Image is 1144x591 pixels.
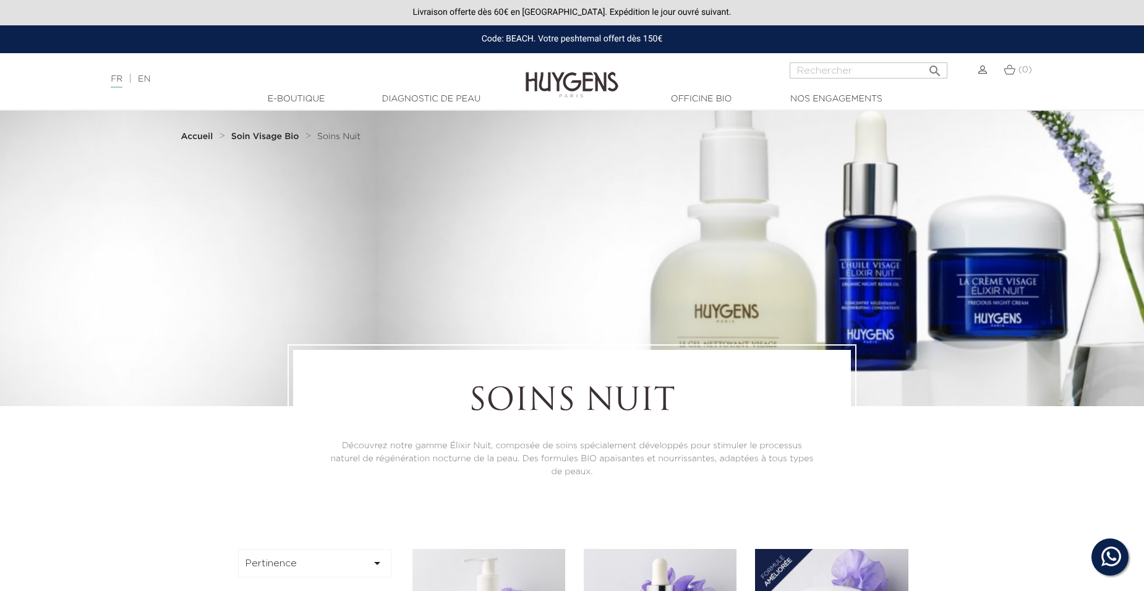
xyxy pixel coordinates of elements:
[526,52,618,100] img: Huygens
[639,93,763,106] a: Officine Bio
[327,440,817,478] p: Découvrez notre gamme Élixir Nuit, composée de soins spécialement développés pour stimuler le pro...
[924,59,946,75] button: 
[231,132,302,142] a: Soin Visage Bio
[928,60,942,75] i: 
[1018,66,1032,74] span: (0)
[774,93,898,106] a: Nos engagements
[105,72,467,87] div: |
[181,132,213,141] strong: Accueil
[317,132,361,142] a: Soins Nuit
[111,75,122,88] a: FR
[138,75,150,83] a: EN
[234,93,358,106] a: E-Boutique
[370,556,385,571] i: 
[790,62,947,79] input: Rechercher
[369,93,493,106] a: Diagnostic de peau
[317,132,361,141] span: Soins Nuit
[238,549,391,577] button: Pertinence
[231,132,299,141] strong: Soin Visage Bio
[327,384,817,421] h1: Soins Nuit
[181,132,216,142] a: Accueil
